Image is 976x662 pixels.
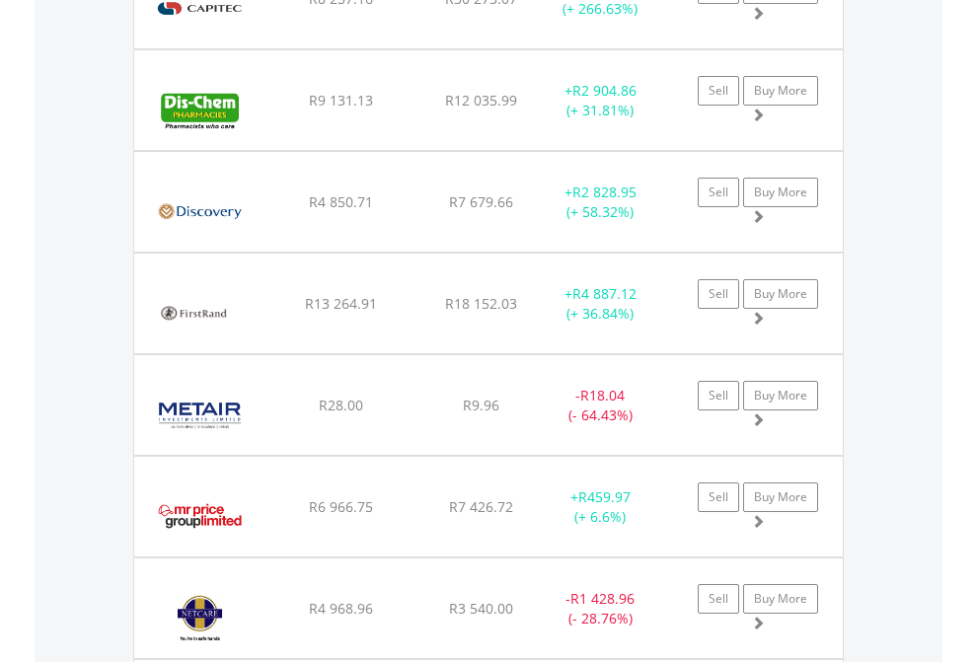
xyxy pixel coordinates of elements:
span: R4 968.96 [309,599,373,618]
span: R13 264.91 [305,294,377,313]
span: R9.96 [463,396,499,414]
img: EQU.ZA.FSR.png [144,278,244,348]
img: EQU.ZA.NTC.png [144,583,256,653]
span: R4 887.12 [572,284,637,303]
a: Sell [698,279,739,309]
span: R3 540.00 [449,599,513,618]
a: Buy More [743,482,818,512]
span: R2 828.95 [572,183,637,201]
span: R9 131.13 [309,91,373,110]
span: R6 966.75 [309,497,373,516]
div: + (+ 31.81%) [539,81,662,120]
div: + (+ 6.6%) [539,487,662,527]
span: R7 679.66 [449,192,513,211]
img: EQU.ZA.DCP.png [144,75,256,145]
span: R4 850.71 [309,192,373,211]
span: R28.00 [319,396,363,414]
a: Sell [698,76,739,106]
div: + (+ 58.32%) [539,183,662,222]
span: R2 904.86 [572,81,637,100]
a: Sell [698,482,739,512]
a: Buy More [743,76,818,106]
span: R18.04 [580,386,625,405]
span: R7 426.72 [449,497,513,516]
div: - (- 64.43%) [539,386,662,425]
a: Sell [698,381,739,410]
span: R12 035.99 [445,91,517,110]
span: R1 428.96 [570,589,635,608]
span: R459.97 [578,487,631,506]
span: R18 152.03 [445,294,517,313]
a: Sell [698,584,739,614]
img: EQU.ZA.MTA.png [144,380,256,450]
a: Sell [698,178,739,207]
a: Buy More [743,584,818,614]
div: + (+ 36.84%) [539,284,662,324]
img: EQU.ZA.DSY.png [144,177,256,247]
div: - (- 28.76%) [539,589,662,628]
a: Buy More [743,279,818,309]
a: Buy More [743,178,818,207]
img: EQU.ZA.MRP.png [144,481,256,552]
a: Buy More [743,381,818,410]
